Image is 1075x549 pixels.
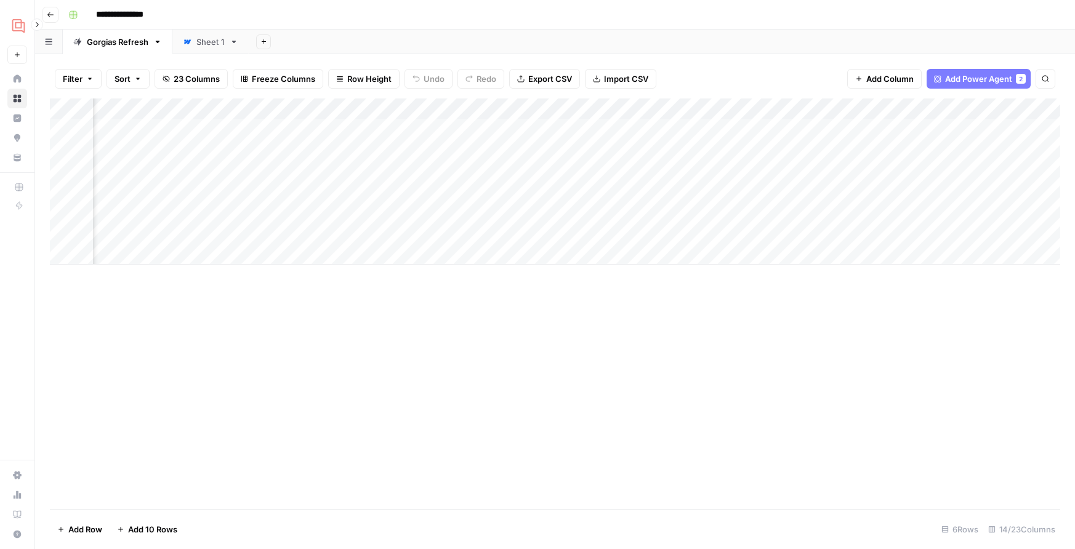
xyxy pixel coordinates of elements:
[347,73,392,85] span: Row Height
[936,519,983,539] div: 6 Rows
[7,128,27,148] a: Opportunities
[7,10,27,41] button: Workspace: Gorgias
[328,69,400,89] button: Row Height
[866,73,914,85] span: Add Column
[55,69,102,89] button: Filter
[115,73,131,85] span: Sort
[7,485,27,505] a: Usage
[172,30,249,54] a: Sheet 1
[252,73,315,85] span: Freeze Columns
[7,89,27,108] a: Browse
[7,148,27,167] a: Your Data
[110,519,185,539] button: Add 10 Rows
[983,519,1060,539] div: 14/23 Columns
[68,523,102,535] span: Add Row
[128,523,177,535] span: Add 10 Rows
[63,73,83,85] span: Filter
[63,30,172,54] a: Gorgias Refresh
[155,69,228,89] button: 23 Columns
[7,524,27,544] button: Help + Support
[405,69,453,89] button: Undo
[457,69,504,89] button: Redo
[509,69,580,89] button: Export CSV
[107,69,150,89] button: Sort
[7,14,30,36] img: Gorgias Logo
[528,73,572,85] span: Export CSV
[1016,74,1026,84] div: 2
[585,69,656,89] button: Import CSV
[477,73,496,85] span: Redo
[604,73,648,85] span: Import CSV
[7,465,27,485] a: Settings
[7,69,27,89] a: Home
[927,69,1031,89] button: Add Power Agent2
[847,69,922,89] button: Add Column
[233,69,323,89] button: Freeze Columns
[196,36,225,48] div: Sheet 1
[174,73,220,85] span: 23 Columns
[50,519,110,539] button: Add Row
[424,73,445,85] span: Undo
[7,108,27,128] a: Insights
[945,73,1012,85] span: Add Power Agent
[7,505,27,524] a: Learning Hub
[1019,74,1023,84] span: 2
[87,36,148,48] div: Gorgias Refresh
